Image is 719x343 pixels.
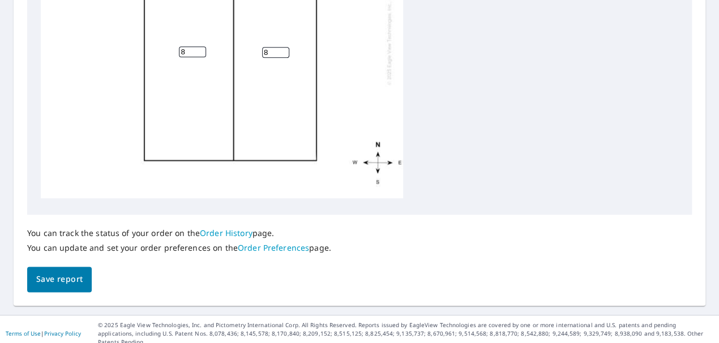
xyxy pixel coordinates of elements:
[6,329,41,337] a: Terms of Use
[200,228,252,238] a: Order History
[44,329,81,337] a: Privacy Policy
[27,267,92,292] button: Save report
[36,272,83,286] span: Save report
[6,330,81,337] p: |
[27,228,331,238] p: You can track the status of your order on the page.
[238,242,309,253] a: Order Preferences
[27,243,331,253] p: You can update and set your order preferences on the page.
